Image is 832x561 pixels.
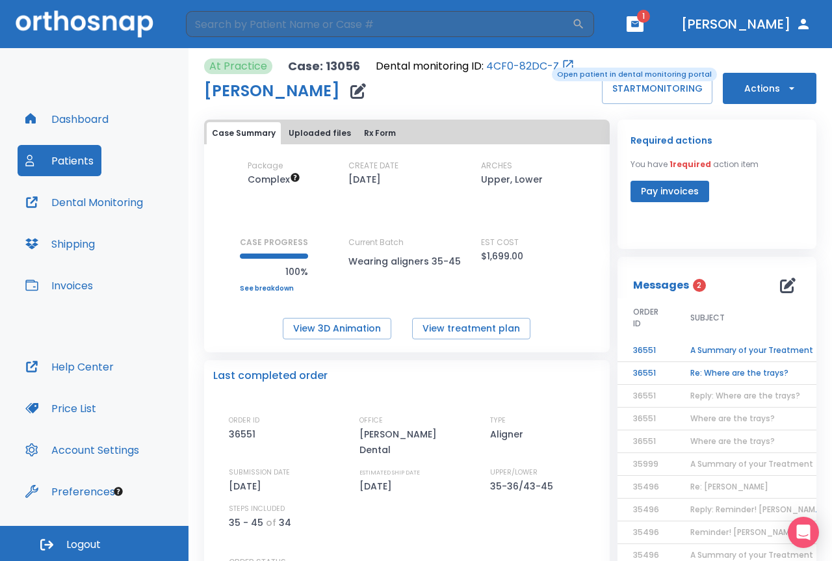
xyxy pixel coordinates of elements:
span: 35496 [633,527,659,538]
button: Help Center [18,351,122,382]
p: 35 - 45 [229,515,263,530]
button: View 3D Animation [283,318,391,339]
button: Preferences [18,476,123,507]
img: Orthosnap [16,10,153,37]
p: of [266,515,276,530]
p: 34 [279,515,291,530]
p: Aligner [490,426,528,442]
p: Package [248,160,283,172]
span: A Summary of your Treatment [690,458,813,469]
span: Where are the trays? [690,436,775,447]
button: STARTMONITORING [602,73,712,104]
span: 2 [693,279,706,292]
button: View treatment plan [412,318,530,339]
p: ARCHES [481,160,512,172]
span: A Summary of your Treatment [690,549,813,560]
a: See breakdown [240,285,308,293]
span: 35496 [633,481,659,492]
span: 1 [637,10,650,23]
td: 36551 [617,339,675,362]
button: Price List [18,393,104,424]
a: 4CF0-82DC-Z [486,59,559,74]
button: Dashboard [18,103,116,135]
p: UPPER/LOWER [490,467,538,478]
p: [DATE] [229,478,266,494]
span: 36551 [633,436,656,447]
h1: [PERSON_NAME] [204,83,340,99]
button: Shipping [18,228,103,259]
p: Case: 13056 [288,59,360,74]
p: TYPE [490,415,506,426]
span: 1 required [669,159,711,170]
button: Uploaded files [283,122,356,144]
p: [PERSON_NAME] Dental [359,426,470,458]
p: CREATE DATE [348,160,398,172]
input: Search by Patient Name or Case # [186,11,572,37]
button: Case Summary [207,122,281,144]
p: Upper, Lower [481,172,543,187]
p: EST COST [481,237,519,248]
div: Tooltip anchor [112,486,124,497]
p: ESTIMATED SHIP DATE [359,467,420,478]
span: 36551 [633,390,656,401]
button: [PERSON_NAME] [676,12,816,36]
span: SUBJECT [690,312,725,324]
div: Open patient in dental monitoring portal [376,59,575,74]
p: Wearing aligners 35-45 [348,254,465,269]
p: $1,699.00 [481,248,523,264]
p: Required actions [630,133,712,148]
div: tabs [207,122,607,144]
p: At Practice [209,59,267,74]
p: CASE PROGRESS [240,237,308,248]
span: 35496 [633,549,659,560]
p: You have action item [630,159,759,170]
button: Invoices [18,270,101,301]
p: Last completed order [213,368,328,384]
span: Reply: Where are the trays? [690,390,800,401]
span: Where are the trays? [690,413,775,424]
button: Account Settings [18,434,147,465]
p: STEPS INCLUDED [229,503,285,515]
p: ORDER ID [229,415,259,426]
button: Rx Form [359,122,401,144]
p: Messages [633,278,689,293]
span: 35999 [633,458,658,469]
button: Pay invoices [630,181,709,202]
p: 36551 [229,426,260,442]
p: OFFICE [359,415,383,426]
p: Dental monitoring ID: [376,59,484,74]
span: ORDER ID [633,306,659,330]
p: Current Batch [348,237,465,248]
p: 100% [240,264,308,280]
p: SUBMISSION DATE [229,467,290,478]
p: [DATE] [359,478,396,494]
td: 36551 [617,362,675,385]
button: Patients [18,145,101,176]
div: Open Intercom Messenger [788,517,819,548]
button: Actions [723,73,816,104]
span: Re: [PERSON_NAME] [690,481,768,492]
p: [DATE] [348,172,381,187]
span: 35496 [633,504,659,515]
span: Logout [66,538,101,552]
p: 35-36/43-45 [490,478,558,494]
span: 36551 [633,413,656,424]
button: Dental Monitoring [18,187,151,218]
span: Up to 50 Steps (100 aligners) [248,173,300,186]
